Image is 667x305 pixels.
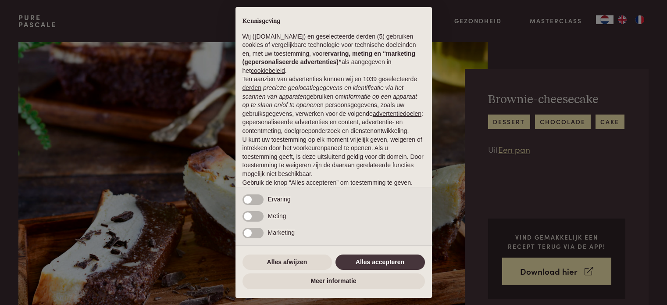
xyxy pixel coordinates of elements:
p: Gebruik de knop “Alles accepteren” om toestemming te geven. Gebruik de knop “Alles afwijzen” om d... [243,179,425,205]
button: Alles afwijzen [243,255,332,270]
em: precieze geolocatiegegevens en identificatie via het scannen van apparaten [243,84,403,100]
p: Ten aanzien van advertenties kunnen wij en 1039 geselecteerde gebruiken om en persoonsgegevens, z... [243,75,425,135]
em: informatie op een apparaat op te slaan en/of te openen [243,93,417,109]
p: Wij ([DOMAIN_NAME]) en geselecteerde derden (5) gebruiken cookies of vergelijkbare technologie vo... [243,32,425,75]
span: Marketing [268,229,295,236]
h2: Kennisgeving [243,18,425,25]
a: cookiebeleid [251,67,285,74]
button: advertentiedoelen [373,110,421,118]
span: Meting [268,212,286,219]
button: derden [243,84,262,93]
span: Ervaring [268,196,291,203]
button: Meer informatie [243,273,425,289]
strong: ervaring, meting en “marketing (gepersonaliseerde advertenties)” [243,50,415,66]
button: Alles accepteren [335,255,425,270]
p: U kunt uw toestemming op elk moment vrijelijk geven, weigeren of intrekken door het voorkeurenpan... [243,136,425,179]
